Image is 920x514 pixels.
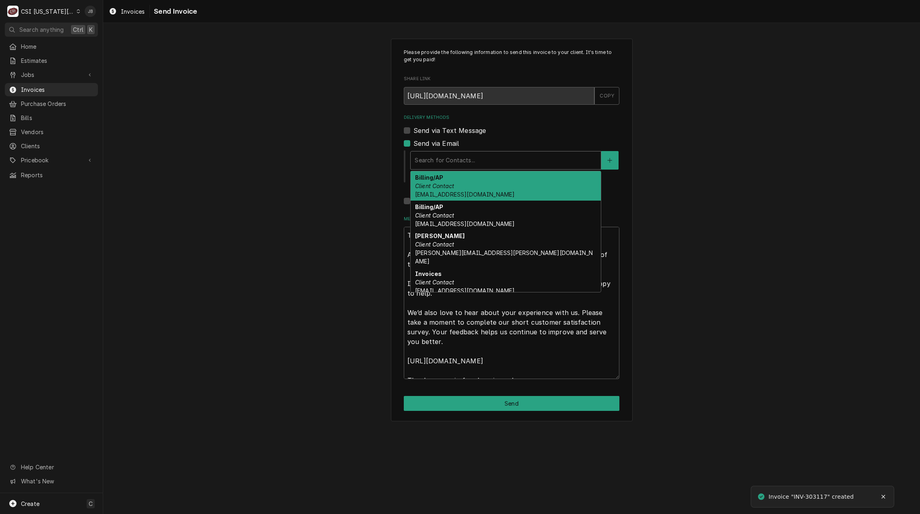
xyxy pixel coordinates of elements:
span: [EMAIL_ADDRESS][DOMAIN_NAME] [415,287,515,294]
a: Go to What's New [5,475,98,488]
div: Button Group [404,396,619,411]
button: Search anythingCtrlK [5,23,98,37]
strong: Billing/AP [415,174,444,181]
span: Send Invoice [152,6,197,17]
div: Delivery Methods [404,114,619,206]
span: Clients [21,142,94,150]
a: Home [5,40,98,53]
span: Help Center [21,463,93,471]
em: Client Contact [415,212,454,219]
p: Please provide the following information to send this invoice to your client. It's time to get yo... [404,49,619,64]
div: Invoice Send [391,39,633,421]
span: Invoices [121,7,145,16]
em: Client Contact [415,241,454,248]
label: Delivery Methods [404,114,619,121]
label: Message to Client [404,216,619,222]
label: Send via Text Message [413,126,486,135]
div: JB [85,6,96,17]
div: Invoice Send Form [404,49,619,379]
span: Create [21,500,39,507]
a: Purchase Orders [5,97,98,110]
div: Invoice "INV-303117" created [768,493,855,501]
div: C [7,6,19,17]
a: Clients [5,139,98,153]
button: Send [404,396,619,411]
span: C [89,499,93,508]
a: Reports [5,168,98,182]
span: Vendors [21,128,94,136]
a: Invoices [106,5,148,18]
div: Button Group Row [404,396,619,411]
a: Bills [5,111,98,124]
div: Joshua Bennett's Avatar [85,6,96,17]
strong: [PERSON_NAME] [415,232,465,239]
label: Send via Email [413,139,459,148]
a: Go to Jobs [5,68,98,81]
a: Invoices [5,83,98,96]
div: CSI [US_STATE][GEOGRAPHIC_DATA]. [21,7,74,16]
em: Client Contact [415,182,454,189]
span: [EMAIL_ADDRESS][DOMAIN_NAME] [415,220,515,227]
label: Share Link [404,76,619,82]
span: Estimates [21,56,94,65]
span: Jobs [21,70,82,79]
span: Pricebook [21,156,82,164]
span: Search anything [19,25,64,34]
span: Home [21,42,94,51]
span: [PERSON_NAME][EMAIL_ADDRESS][PERSON_NAME][DOMAIN_NAME] [415,249,593,265]
a: Go to Help Center [5,460,98,474]
span: Purchase Orders [21,99,94,108]
em: Client Contact [415,279,454,286]
a: Go to Pricebook [5,153,98,167]
div: CSI Kansas City.'s Avatar [7,6,19,17]
div: Message to Client [404,216,619,379]
svg: Create New Contact [607,158,612,163]
span: [EMAIL_ADDRESS][DOMAIN_NAME] [415,191,515,198]
span: Reports [21,171,94,179]
strong: Billing/AP [415,203,444,210]
span: Bills [21,114,94,122]
div: Share Link [404,76,619,104]
a: Estimates [5,54,98,67]
textarea: Thank you for your business! Attached is your invoice, which includes a detailed summary of the w... [404,227,619,379]
span: K [89,25,93,34]
button: COPY [594,87,619,105]
button: Create New Contact [601,151,618,170]
strong: Invoices [415,270,442,277]
span: What's New [21,477,93,485]
span: Ctrl [73,25,83,34]
a: Vendors [5,125,98,139]
span: Invoices [21,85,94,94]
